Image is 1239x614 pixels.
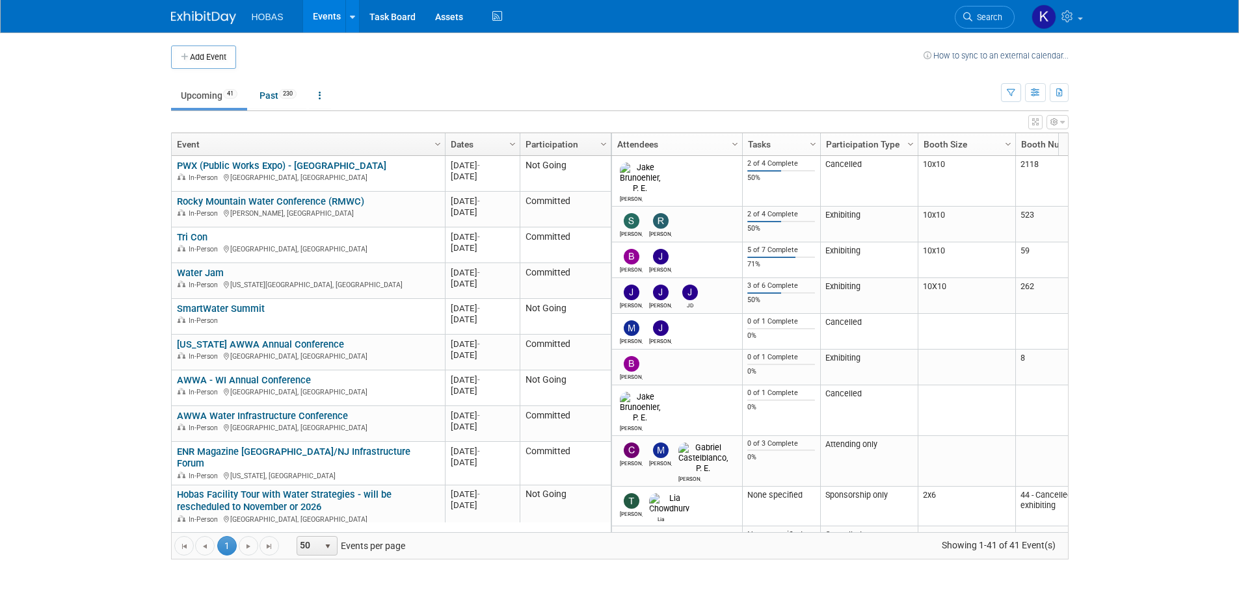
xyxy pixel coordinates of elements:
[520,299,611,335] td: Not Going
[178,472,185,478] img: In-Person Event
[189,388,222,396] span: In-Person
[433,139,443,149] span: Column Settings
[747,246,815,255] div: 5 of 7 Complete
[649,514,672,522] div: Lia Chowdhury
[177,133,436,155] a: Event
[649,264,672,273] div: Jeffrey LeBlanc
[177,243,439,254] div: [GEOGRAPHIC_DATA], [GEOGRAPHIC_DATA]
[624,285,639,300] img: Joe Tipton
[451,267,514,278] div: [DATE]
[477,196,480,206] span: -
[177,172,439,183] div: [GEOGRAPHIC_DATA], [GEOGRAPHIC_DATA]
[620,194,643,202] div: Jake Brunoehler, P. E.
[826,133,909,155] a: Participation Type
[189,316,222,325] span: In-Person
[451,385,514,396] div: [DATE]
[177,160,386,172] a: PWX (Public Works Expo) - [GEOGRAPHIC_DATA]
[520,192,611,227] td: Committed
[451,457,514,468] div: [DATE]
[520,406,611,442] td: Committed
[520,370,611,406] td: Not Going
[189,352,222,361] span: In-Person
[620,458,643,467] div: Christopher Shirazy
[820,207,918,242] td: Exhibiting
[451,314,514,325] div: [DATE]
[747,367,815,376] div: 0%
[620,392,660,423] img: Jake Brunoehler, P. E.
[653,213,669,229] img: Rene Garcia
[477,160,480,170] span: -
[451,410,514,421] div: [DATE]
[653,442,669,458] img: Mike Bussio
[620,372,643,380] div: Bryant Welch
[260,536,279,556] a: Go to the last page
[678,300,701,309] div: JD Demore
[171,11,236,24] img: ExhibitDay
[918,278,1015,314] td: 10X10
[903,133,918,153] a: Column Settings
[1015,350,1113,385] td: 8
[747,159,815,168] div: 2 of 4 Complete
[820,314,918,350] td: Cancelled
[264,541,274,552] span: Go to the last page
[195,536,215,556] a: Go to the previous page
[189,515,222,524] span: In-Person
[520,263,611,299] td: Committed
[323,541,333,552] span: select
[451,421,514,432] div: [DATE]
[507,139,518,149] span: Column Settings
[617,133,734,155] a: Attendees
[918,242,1015,278] td: 10x10
[520,227,611,263] td: Committed
[596,133,611,153] a: Column Settings
[620,336,643,344] div: Mike Bussio
[820,385,918,436] td: Cancelled
[820,487,918,527] td: Sponsorship only
[905,139,916,149] span: Column Settings
[177,231,207,243] a: Tri Con
[189,245,222,253] span: In-Person
[747,353,815,362] div: 0 of 1 Complete
[747,281,815,290] div: 3 of 6 Complete
[1003,139,1013,149] span: Column Settings
[624,442,639,458] img: Christopher Shirazy
[189,424,222,432] span: In-Person
[653,249,669,264] img: Jeffrey LeBlanc
[624,493,639,509] img: Tracy DeJarnett
[280,536,418,556] span: Events per page
[678,474,701,482] div: Gabriel Castelblanco, P. E.
[520,485,611,576] td: Not Going
[477,489,480,499] span: -
[1015,242,1113,278] td: 59
[808,139,818,149] span: Column Settings
[747,260,815,269] div: 71%
[477,446,480,456] span: -
[678,442,728,474] img: Gabriel Castelblanco, P. E.
[171,83,247,108] a: Upcoming41
[171,45,236,69] button: Add Event
[598,139,609,149] span: Column Settings
[972,12,1002,22] span: Search
[451,231,514,242] div: [DATE]
[451,278,514,289] div: [DATE]
[1015,278,1113,314] td: 262
[177,386,439,397] div: [GEOGRAPHIC_DATA], [GEOGRAPHIC_DATA]
[477,375,480,385] span: -
[177,207,439,218] div: [PERSON_NAME], [GEOGRAPHIC_DATA]
[177,267,224,279] a: Water Jam
[820,436,918,487] td: Attending only
[451,196,514,207] div: [DATE]
[451,350,514,361] div: [DATE]
[174,536,194,556] a: Go to the first page
[178,424,185,430] img: In-Person Event
[178,515,185,522] img: In-Person Event
[252,12,284,22] span: HOBAS
[297,537,319,555] span: 50
[178,281,185,287] img: In-Person Event
[620,509,643,517] div: Tracy DeJarnett
[526,133,602,155] a: Participation
[200,541,210,552] span: Go to the previous page
[177,470,439,481] div: [US_STATE], [GEOGRAPHIC_DATA]
[451,171,514,182] div: [DATE]
[918,487,1015,527] td: 2x6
